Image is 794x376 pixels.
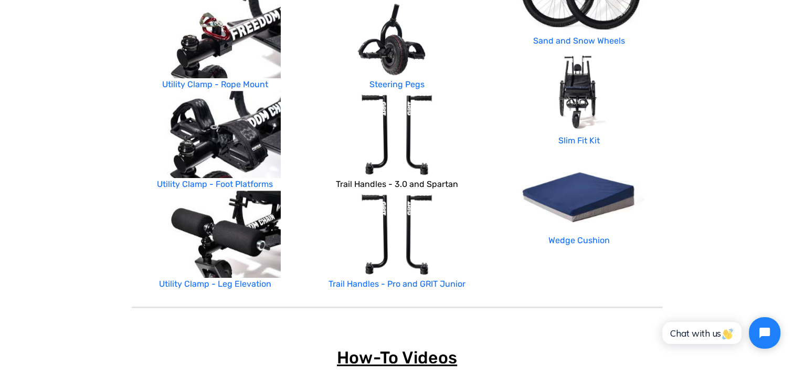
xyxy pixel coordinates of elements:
a: Trail Handles - 3.0 and Spartan [336,179,458,189]
a: Wedge Cushion [548,235,610,245]
a: Steering Pegs [369,79,425,89]
a: Utility Clamp - Foot Platforms [157,179,273,189]
a: Utility Clamp - Rope Mount [162,79,268,89]
a: Sand and Snow Wheels [533,36,625,46]
iframe: Tidio Chat [651,308,789,358]
a: Utility Clamp - Leg Elevation [159,279,271,289]
span: How-To Videos [337,348,457,368]
a: Slim Fit Kit [558,135,600,145]
a: Trail Handles - Pro and GRIT Junior [329,279,465,289]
